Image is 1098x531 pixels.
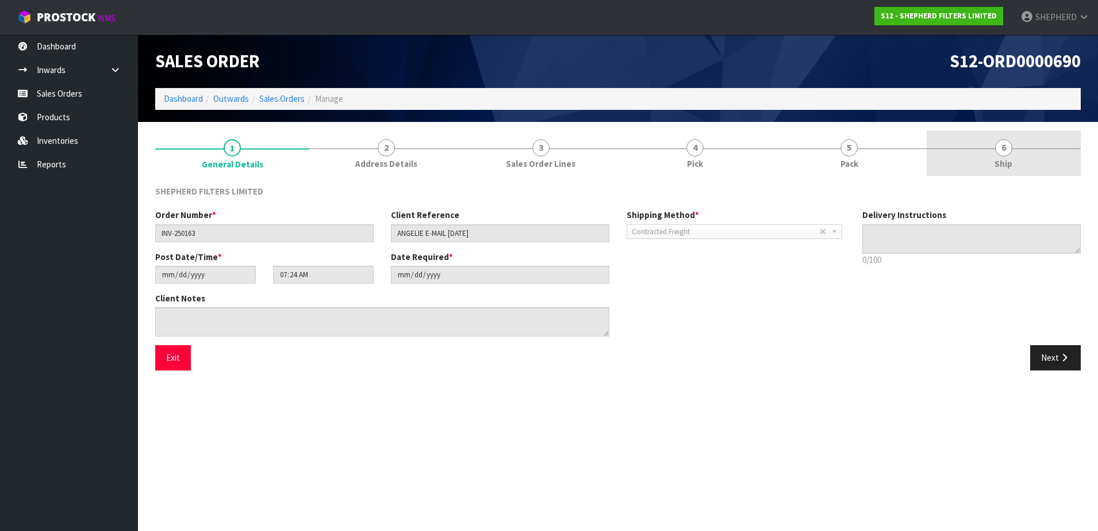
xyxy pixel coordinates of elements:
[840,158,858,170] span: Pack
[391,251,453,263] label: Date Required
[881,11,997,21] strong: S12 - SHEPHERD FILTERS LIMITED
[862,254,1081,266] p: 0/100
[213,93,249,104] a: Outwards
[17,10,32,24] img: cube-alt.png
[355,158,417,170] span: Address Details
[155,224,374,242] input: Order Number
[1035,12,1077,22] span: SHEPHERD
[155,292,205,304] label: Client Notes
[391,224,609,242] input: Client Reference
[155,177,1081,379] span: General Details
[98,13,116,24] small: WMS
[315,93,343,104] span: Manage
[995,158,1012,170] span: Ship
[1030,345,1081,370] button: Next
[37,10,95,25] span: ProStock
[155,50,260,72] span: Sales Order
[950,50,1081,72] span: S12-ORD0000690
[155,345,191,370] button: Exit
[862,209,946,221] label: Delivery Instructions
[687,158,703,170] span: Pick
[155,209,216,221] label: Order Number
[259,93,305,104] a: Sales Orders
[686,139,704,156] span: 4
[632,225,820,239] span: Contracted Freight
[155,251,222,263] label: Post Date/Time
[532,139,550,156] span: 3
[995,139,1012,156] span: 6
[202,158,263,170] span: General Details
[155,186,263,197] span: SHEPHERD FILTERS LIMITED
[164,93,203,104] a: Dashboard
[391,209,459,221] label: Client Reference
[840,139,858,156] span: 5
[224,139,241,156] span: 1
[627,209,699,221] label: Shipping Method
[378,139,395,156] span: 2
[506,158,575,170] span: Sales Order Lines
